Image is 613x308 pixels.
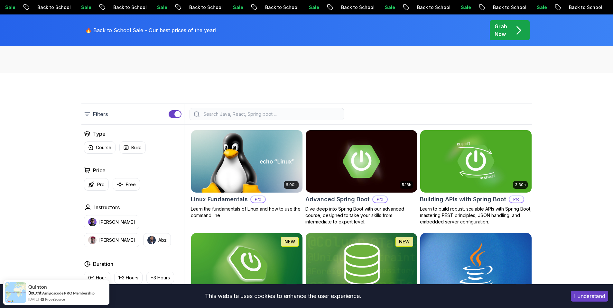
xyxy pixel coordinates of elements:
[525,4,546,11] p: Sale
[402,182,411,187] p: 5.18h
[254,4,298,11] p: Back to School
[99,237,135,243] p: [PERSON_NAME]
[93,110,108,118] p: Filters
[191,233,302,295] img: Spring Boot for Beginners card
[191,130,302,193] img: Linux Fundamentals card
[113,178,140,191] button: Free
[126,181,136,188] p: Free
[482,4,525,11] p: Back to School
[509,196,524,203] p: Pro
[305,195,370,204] h2: Advanced Spring Boot
[93,130,106,138] h2: Type
[286,182,297,187] p: 6.00h
[28,284,47,290] span: Quinton
[42,290,95,296] a: Amigoscode PRO Membership
[571,291,608,302] button: Accept cookies
[191,195,248,204] h2: Linux Fundamentals
[305,206,417,225] p: Dive deep into Spring Boot with our advanced course, designed to take your skills from intermedia...
[119,141,146,154] button: Build
[373,196,387,203] p: Pro
[305,130,417,225] a: Advanced Spring Boot card5.18hAdvanced Spring BootProDive deep into Spring Boot with our advanced...
[420,195,506,204] h2: Building APIs with Spring Boot
[284,239,295,245] p: NEW
[191,206,303,219] p: Learn the fundamentals of Linux and how to use the command line
[94,204,120,211] h2: Instructors
[420,130,532,193] img: Building APIs with Spring Boot card
[114,272,143,284] button: 1-3 Hours
[151,275,170,281] p: +3 Hours
[146,272,174,284] button: +3 Hours
[515,182,526,187] p: 3.30h
[420,233,532,295] img: Java for Beginners card
[96,144,111,151] p: Course
[158,237,167,243] p: Abz
[146,4,166,11] p: Sale
[28,296,39,302] span: [DATE]
[495,23,507,38] p: Grab Now
[143,233,171,247] button: instructor imgAbz
[251,196,265,203] p: Pro
[93,260,113,268] h2: Duration
[88,236,97,244] img: instructor img
[147,236,156,244] img: instructor img
[330,4,374,11] p: Back to School
[84,233,139,247] button: instructor img[PERSON_NAME]
[450,4,470,11] p: Sale
[202,111,340,117] input: Search Java, React, Spring boot ...
[5,282,26,303] img: provesource social proof notification image
[99,219,135,225] p: [PERSON_NAME]
[85,26,216,34] p: 🔥 Back to School Sale - Our best prices of the year!
[406,4,450,11] p: Back to School
[93,167,106,174] h2: Price
[70,4,90,11] p: Sale
[222,4,242,11] p: Sale
[84,141,116,154] button: Course
[420,130,532,225] a: Building APIs with Spring Boot card3.30hBuilding APIs with Spring BootProLearn to build robust, s...
[558,4,601,11] p: Back to School
[97,181,105,188] p: Pro
[420,206,532,225] p: Learn to build robust, scalable APIs with Spring Boot, mastering REST principles, JSON handling, ...
[26,4,70,11] p: Back to School
[191,130,303,219] a: Linux Fundamentals card6.00hLinux FundamentalsProLearn the fundamentals of Linux and how to use t...
[298,4,318,11] p: Sale
[131,144,142,151] p: Build
[399,239,410,245] p: NEW
[102,4,146,11] p: Back to School
[374,4,394,11] p: Sale
[45,296,65,302] a: ProveSource
[88,218,97,226] img: instructor img
[118,275,138,281] p: 1-3 Hours
[84,178,109,191] button: Pro
[28,290,42,295] span: Bought
[5,289,561,303] div: This website uses cookies to enhance the user experience.
[84,272,110,284] button: 0-1 Hour
[84,215,139,229] button: instructor img[PERSON_NAME]
[306,130,417,193] img: Advanced Spring Boot card
[306,233,417,295] img: Spring Data JPA card
[88,275,106,281] p: 0-1 Hour
[178,4,222,11] p: Back to School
